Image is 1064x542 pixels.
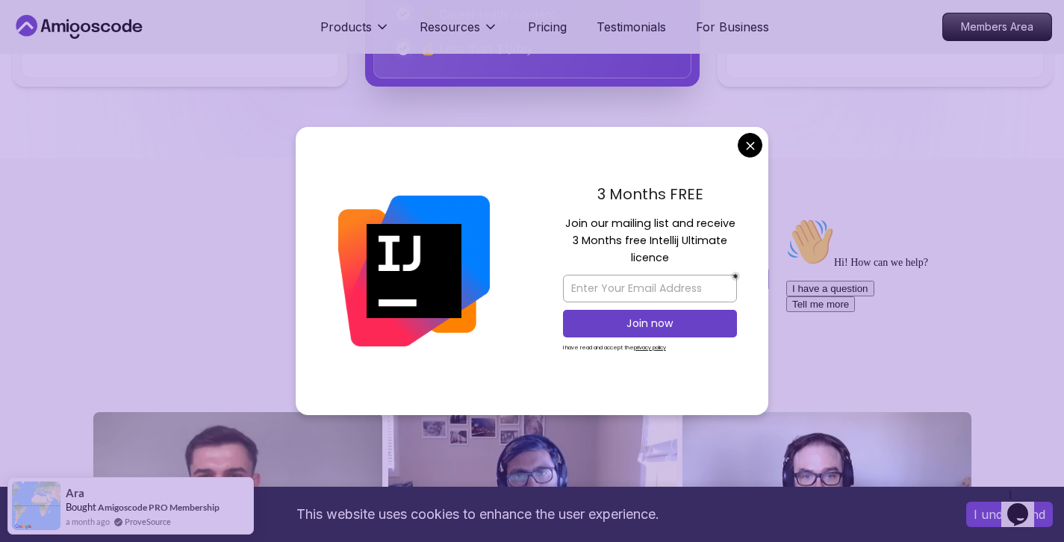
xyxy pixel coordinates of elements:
p: Members Area [943,13,1051,40]
a: For Business [696,18,769,36]
a: Members Area [942,13,1052,41]
button: I have a question [6,69,94,84]
h2: Discover How Our Students [293,264,771,294]
span: Hi! How can we help? [6,45,148,56]
img: provesource social proof notification image [12,482,60,530]
button: Products [320,18,390,48]
a: Pricing [528,18,567,36]
a: Amigoscode PRO Membership [98,502,220,513]
div: 👋Hi! How can we help?I have a questionTell me more [6,6,275,100]
iframe: chat widget [780,212,1049,475]
p: Products [320,18,372,36]
img: :wave: [6,6,54,54]
div: This website uses cookies to enhance the user experience. [11,498,944,531]
button: Tell me more [6,84,75,100]
a: ProveSource [125,515,171,528]
p: Resources [420,18,480,36]
button: Resources [420,18,498,48]
iframe: chat widget [1001,482,1049,527]
a: Testimonials [597,18,666,36]
span: Ara [66,487,84,499]
span: a month ago [66,515,110,528]
span: Bought [66,501,96,513]
button: Accept cookies [966,502,1053,527]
